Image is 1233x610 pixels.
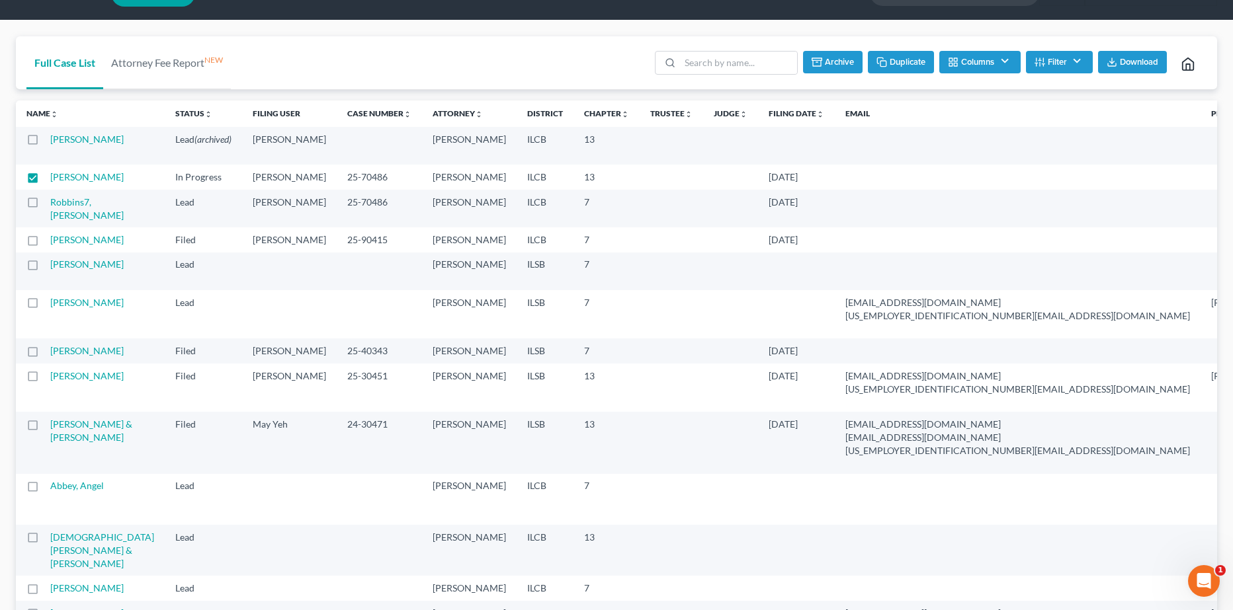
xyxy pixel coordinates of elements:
[845,418,1190,457] pre: [EMAIL_ADDRESS][DOMAIN_NAME] [EMAIL_ADDRESS][DOMAIN_NAME] [US_EMPLOYER_IDENTIFICATION_NUMBER][EMA...
[758,190,835,227] td: [DATE]
[584,108,629,118] a: Chapterunfold_more
[574,576,640,600] td: 7
[422,252,517,290] td: [PERSON_NAME]
[574,363,640,412] td: 13
[433,108,483,118] a: Attorneyunfold_more
[242,190,337,227] td: [PERSON_NAME]
[758,165,835,189] td: [DATE]
[1120,57,1158,67] span: Download
[242,363,337,412] td: [PERSON_NAME]
[422,227,517,252] td: [PERSON_NAME]
[165,474,242,525] td: Lead
[50,171,124,182] a: [PERSON_NAME]
[337,190,422,227] td: 25-70486
[517,363,574,412] td: ILSB
[517,227,574,252] td: ILCB
[337,363,422,412] td: 25-30451
[574,412,640,473] td: 13
[758,227,835,252] td: [DATE]
[1098,51,1167,73] button: Download
[165,165,242,189] td: In Progress
[422,290,517,338] td: [PERSON_NAME]
[680,52,797,74] input: Search by name...
[347,108,411,118] a: Case Numberunfold_more
[475,110,483,118] i: unfold_more
[50,196,124,221] a: Robbins7, [PERSON_NAME]
[422,412,517,473] td: [PERSON_NAME]
[165,412,242,473] td: Filed
[517,100,574,127] th: District
[422,525,517,576] td: [PERSON_NAME]
[517,127,574,165] td: ILCB
[758,338,835,363] td: [DATE]
[1188,565,1220,597] iframe: Intercom live chat
[337,165,422,189] td: 25-70486
[422,576,517,600] td: [PERSON_NAME]
[517,525,574,576] td: ILCB
[175,108,212,118] a: Statusunfold_more
[758,412,835,473] td: [DATE]
[50,234,124,245] a: [PERSON_NAME]
[50,345,124,356] a: [PERSON_NAME]
[939,51,1020,73] button: Columns
[574,338,640,363] td: 7
[517,165,574,189] td: ILCB
[204,110,212,118] i: unfold_more
[574,165,640,189] td: 13
[26,108,58,118] a: Nameunfold_more
[758,363,835,412] td: [DATE]
[50,418,132,443] a: [PERSON_NAME] & [PERSON_NAME]
[1026,51,1093,73] button: Filter
[517,190,574,227] td: ILCB
[242,412,337,473] td: May Yeh
[868,51,934,73] button: Duplicate
[517,576,574,600] td: ILCB
[685,110,693,118] i: unfold_more
[835,100,1201,127] th: Email
[422,190,517,227] td: [PERSON_NAME]
[26,36,103,89] a: Full Case List
[422,474,517,525] td: [PERSON_NAME]
[517,474,574,525] td: ILCB
[845,369,1190,396] pre: [EMAIL_ADDRESS][DOMAIN_NAME] [US_EMPLOYER_IDENTIFICATION_NUMBER][EMAIL_ADDRESS][DOMAIN_NAME]
[517,290,574,338] td: ILSB
[242,100,337,127] th: Filing User
[50,531,154,569] a: [DEMOGRAPHIC_DATA][PERSON_NAME] & [PERSON_NAME]
[194,133,232,145] span: (archived)
[574,525,640,576] td: 13
[714,108,747,118] a: Judgeunfold_more
[165,338,242,363] td: Filed
[845,296,1190,323] pre: [EMAIL_ADDRESS][DOMAIN_NAME] [US_EMPLOYER_IDENTIFICATION_NUMBER][EMAIL_ADDRESS][DOMAIN_NAME]
[404,110,411,118] i: unfold_more
[242,338,337,363] td: [PERSON_NAME]
[422,338,517,363] td: [PERSON_NAME]
[50,480,104,491] a: Abbey, Angel
[574,290,640,338] td: 7
[803,51,863,73] button: Archive
[165,290,242,338] td: Lead
[50,370,124,381] a: [PERSON_NAME]
[574,227,640,252] td: 7
[517,252,574,290] td: ILSB
[574,474,640,525] td: 7
[165,576,242,600] td: Lead
[50,297,124,308] a: [PERSON_NAME]
[165,190,242,227] td: Lead
[517,338,574,363] td: ILSB
[242,165,337,189] td: [PERSON_NAME]
[337,227,422,252] td: 25-90415
[50,133,124,145] a: [PERSON_NAME]
[621,110,629,118] i: unfold_more
[337,412,422,473] td: 24-30471
[769,108,824,118] a: Filing Dateunfold_more
[337,338,422,363] td: 25-40343
[1215,565,1226,576] span: 1
[103,36,231,89] a: Attorney Fee ReportNEW
[50,582,124,593] a: [PERSON_NAME]
[165,227,242,252] td: Filed
[422,165,517,189] td: [PERSON_NAME]
[650,108,693,118] a: Trusteeunfold_more
[574,190,640,227] td: 7
[422,363,517,412] td: [PERSON_NAME]
[740,110,747,118] i: unfold_more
